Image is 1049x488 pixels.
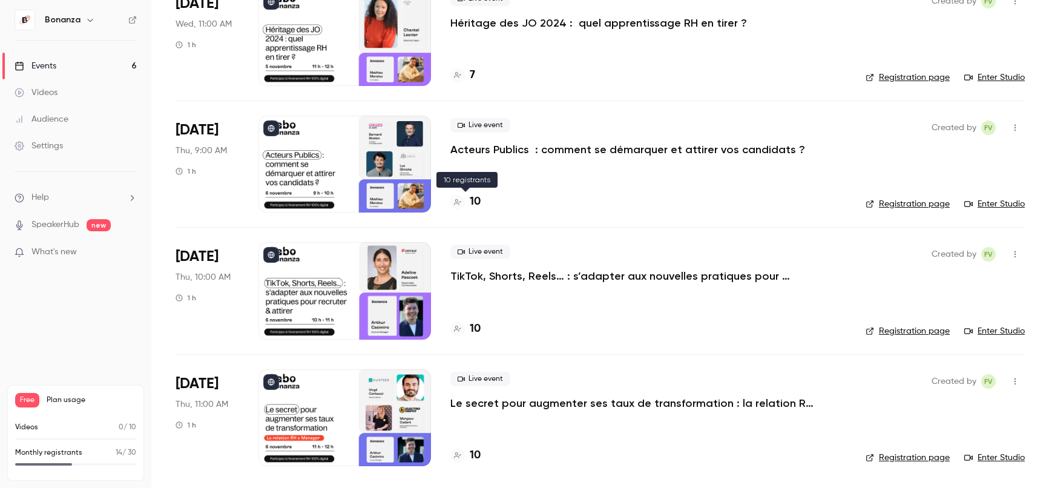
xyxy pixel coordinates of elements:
span: 0 [119,424,123,431]
span: [DATE] [176,120,219,140]
h4: 10 [470,194,481,210]
a: Registration page [866,325,950,337]
div: Nov 6 Thu, 10:00 AM (Europe/Paris) [176,242,239,339]
span: [DATE] [176,247,219,266]
div: Settings [15,140,63,152]
p: Videos [15,422,38,433]
span: Wed, 11:00 AM [176,18,232,30]
a: Acteurs Publics : comment se démarquer et attirer vos candidats ? [450,142,805,157]
a: 10 [450,321,481,337]
a: 10 [450,194,481,210]
span: FV [984,247,993,262]
p: / 10 [119,422,136,433]
span: 14 [116,449,122,457]
div: Videos [15,87,58,99]
a: 10 [450,447,481,464]
a: SpeakerHub [31,219,79,231]
span: Thu, 10:00 AM [176,271,231,283]
li: help-dropdown-opener [15,191,137,204]
span: Help [31,191,49,204]
span: Live event [450,372,510,386]
p: Monthly registrants [15,447,82,458]
a: 7 [450,67,475,84]
span: Plan usage [47,395,136,405]
span: FV [984,120,993,135]
span: Fabio Vilarinho [981,247,996,262]
a: Enter Studio [964,452,1025,464]
a: Registration page [866,71,950,84]
span: Thu, 9:00 AM [176,145,227,157]
span: Created by [932,374,976,389]
a: Enter Studio [964,71,1025,84]
img: Bonanza [15,10,35,30]
iframe: Noticeable Trigger [122,247,137,258]
div: 1 h [176,40,196,50]
div: Nov 6 Thu, 9:00 AM (Europe/Paris) [176,116,239,213]
div: 1 h [176,167,196,176]
p: / 30 [116,447,136,458]
span: new [87,219,111,231]
div: Nov 6 Thu, 11:00 AM (Europe/Paris) [176,369,239,466]
a: Enter Studio [964,325,1025,337]
h4: 10 [470,447,481,464]
span: FV [984,374,993,389]
h4: 10 [470,321,481,337]
div: Audience [15,113,68,125]
h6: Bonanza [45,14,81,26]
div: Events [15,60,56,72]
span: What's new [31,246,77,259]
a: TikTok, Shorts, Reels… : s’adapter aux nouvelles pratiques pour recruter & attirer [450,269,814,283]
a: Le secret pour augmenter ses taux de transformation : la relation RH x Manager [450,396,814,411]
a: Enter Studio [964,198,1025,210]
div: 1 h [176,420,196,430]
span: Live event [450,245,510,259]
span: Fabio Vilarinho [981,120,996,135]
div: 1 h [176,293,196,303]
span: Live event [450,118,510,133]
a: Héritage des JO 2024 : quel apprentissage RH en tirer ? [450,16,747,30]
span: Fabio Vilarinho [981,374,996,389]
span: Created by [932,247,976,262]
span: Created by [932,120,976,135]
a: Registration page [866,198,950,210]
span: Thu, 11:00 AM [176,398,228,411]
span: [DATE] [176,374,219,394]
span: Free [15,393,39,407]
a: Registration page [866,452,950,464]
h4: 7 [470,67,475,84]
